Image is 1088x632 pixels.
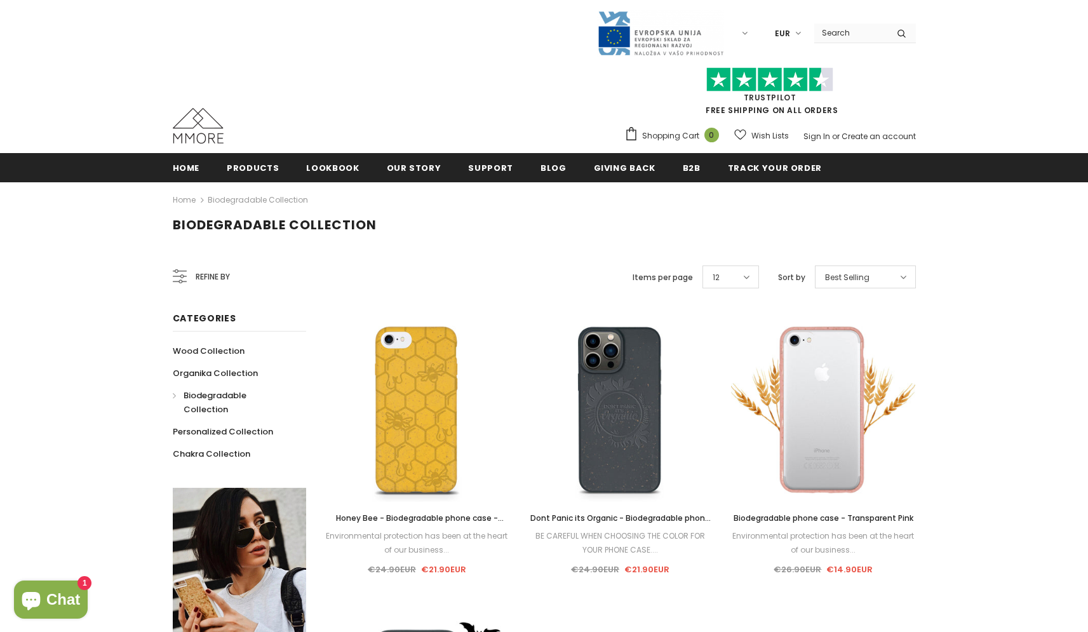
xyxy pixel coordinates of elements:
span: Products [227,162,279,174]
a: Biodegradable Collection [208,194,308,205]
a: Chakra Collection [173,443,250,465]
a: B2B [683,153,701,182]
a: Honey Bee - Biodegradable phone case - Yellow, Orange and Black [325,511,509,525]
div: Environmental protection has been at the heart of our business... [325,529,509,557]
a: Giving back [594,153,655,182]
img: MMORE Cases [173,108,224,144]
span: 12 [713,271,720,284]
span: FREE SHIPPING ON ALL ORDERS [624,73,916,116]
span: Lookbook [306,162,359,174]
span: B2B [683,162,701,174]
input: Search Site [814,24,887,42]
span: Blog [541,162,567,174]
span: Dont Panic its Organic - Biodegradable phone case [530,513,711,537]
a: Wish Lists [734,124,789,147]
span: Honey Bee - Biodegradable phone case - Yellow, Orange and Black [336,513,504,537]
span: Home [173,162,200,174]
a: Home [173,192,196,208]
a: Wood Collection [173,340,245,362]
span: €21.90EUR [624,563,669,575]
span: Giving back [594,162,655,174]
span: Wood Collection [173,345,245,357]
a: Products [227,153,279,182]
span: Wish Lists [751,130,789,142]
span: Shopping Cart [642,130,699,142]
a: Biodegradable phone case - Transparent Pink [731,511,915,525]
a: Create an account [842,131,916,142]
a: Biodegradable Collection [173,384,292,420]
a: Trustpilot [744,92,796,103]
a: Organika Collection [173,362,258,384]
a: Home [173,153,200,182]
a: Our Story [387,153,441,182]
span: or [832,131,840,142]
span: Biodegradable Collection [184,389,246,415]
span: Refine by [196,270,230,284]
a: Blog [541,153,567,182]
span: Categories [173,312,236,325]
label: Items per page [633,271,693,284]
a: Lookbook [306,153,359,182]
div: Environmental protection has been at the heart of our business... [731,529,915,557]
span: Personalized Collection [173,426,273,438]
img: Trust Pilot Stars [706,67,833,92]
span: Biodegradable Collection [173,216,377,234]
a: support [468,153,513,182]
a: Javni Razpis [597,27,724,38]
span: Our Story [387,162,441,174]
span: €14.90EUR [826,563,873,575]
span: Chakra Collection [173,448,250,460]
span: Track your order [728,162,822,174]
inbox-online-store-chat: Shopify online store chat [10,581,91,622]
span: €24.90EUR [571,563,619,575]
img: Javni Razpis [597,10,724,57]
span: support [468,162,513,174]
span: €21.90EUR [421,563,466,575]
span: EUR [775,27,790,40]
span: Best Selling [825,271,870,284]
a: Personalized Collection [173,420,273,443]
a: Track your order [728,153,822,182]
span: 0 [704,128,719,142]
span: Organika Collection [173,367,258,379]
span: €24.90EUR [368,563,416,575]
a: Shopping Cart 0 [624,126,725,145]
a: Dont Panic its Organic - Biodegradable phone case [528,511,712,525]
div: BE CAREFUL WHEN CHOOSING THE COLOR FOR YOUR PHONE CASE.... [528,529,712,557]
span: Biodegradable phone case - Transparent Pink [734,513,913,523]
a: Sign In [803,131,830,142]
label: Sort by [778,271,805,284]
span: €26.90EUR [774,563,821,575]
